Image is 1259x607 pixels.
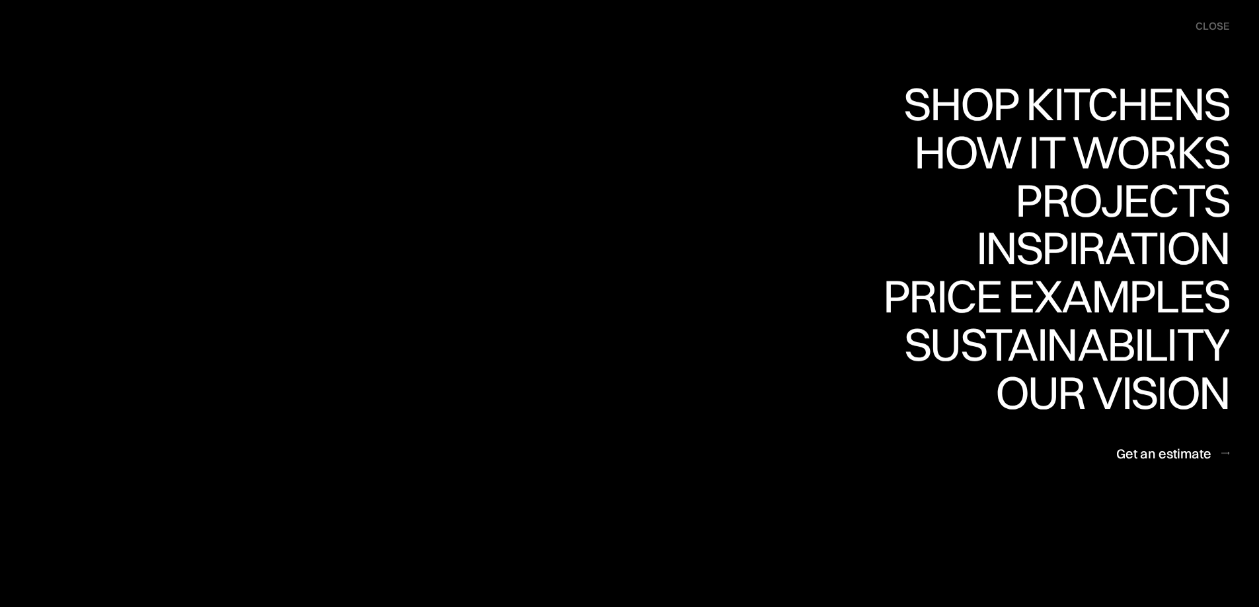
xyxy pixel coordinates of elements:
div: Sustainability [893,321,1229,367]
div: Our vision [984,415,1229,462]
div: Shop Kitchens [897,81,1229,127]
div: Shop Kitchens [897,127,1229,173]
div: Price examples [883,319,1229,365]
a: Our visionOur vision [984,369,1229,417]
div: menu [1182,13,1229,40]
div: Our vision [984,369,1229,415]
div: Inspiration [958,271,1229,317]
div: Price examples [883,273,1229,319]
div: Inspiration [958,225,1229,271]
a: SustainabilitySustainability [893,321,1229,369]
div: close [1196,19,1229,34]
a: InspirationInspiration [958,225,1229,273]
a: Price examplesPrice examples [883,273,1229,321]
a: How it worksHow it works [911,129,1229,177]
a: ProjectsProjects [1015,177,1229,225]
div: Sustainability [893,367,1229,413]
div: Projects [1015,223,1229,269]
div: How it works [911,129,1229,175]
div: Projects [1015,177,1229,223]
div: Get an estimate [1116,445,1211,462]
div: How it works [911,175,1229,221]
a: Get an estimate [1116,437,1229,470]
a: Shop KitchensShop Kitchens [897,81,1229,129]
